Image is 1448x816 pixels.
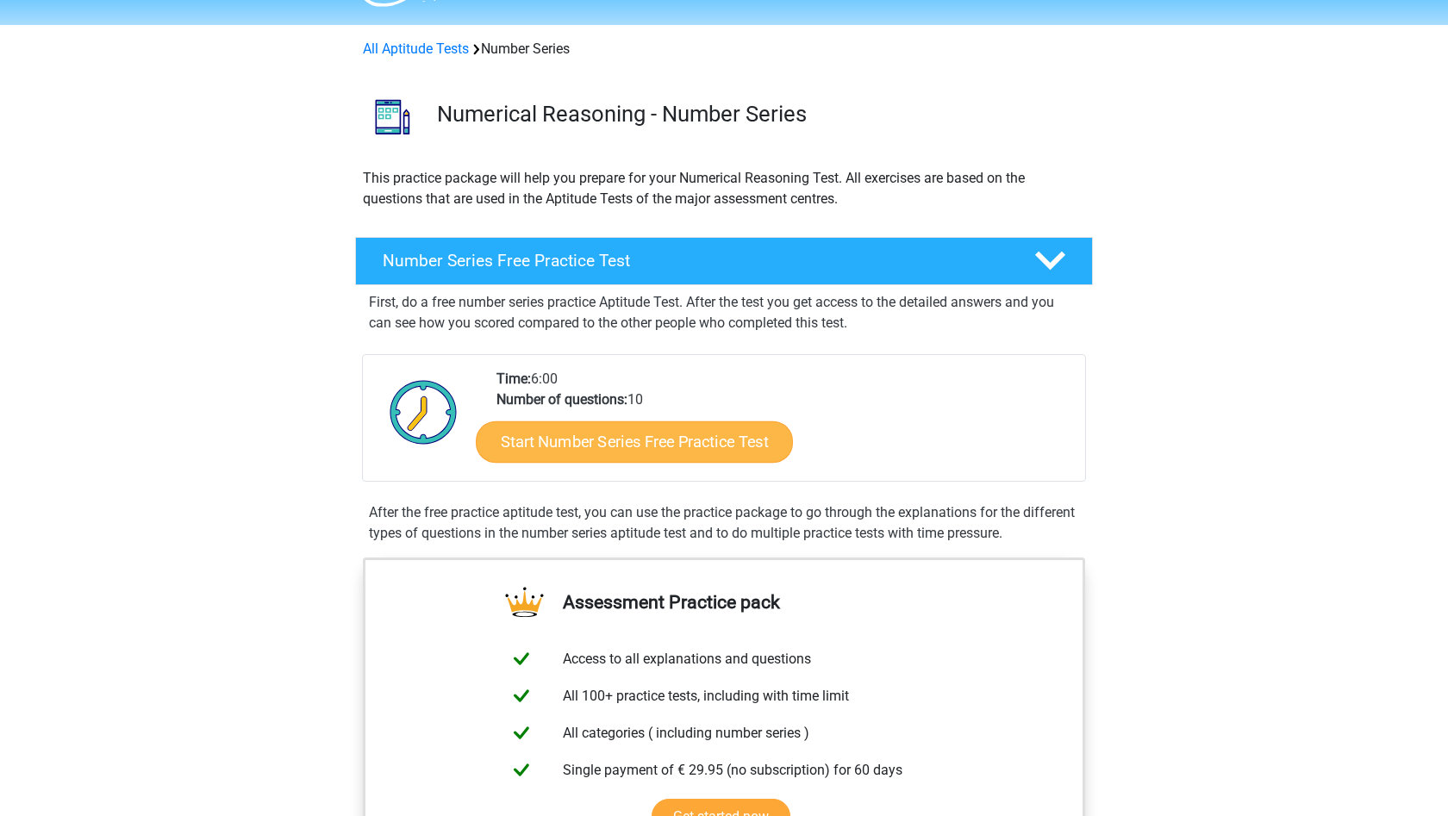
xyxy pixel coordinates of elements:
img: number series [356,80,429,153]
img: Clock [380,369,467,455]
p: First, do a free number series practice Aptitude Test. After the test you get access to the detai... [369,292,1079,333]
h3: Numerical Reasoning - Number Series [437,101,1079,128]
b: Number of questions: [496,391,627,408]
div: After the free practice aptitude test, you can use the practice package to go through the explana... [362,502,1086,544]
h4: Number Series Free Practice Test [383,251,1007,271]
b: Time: [496,371,531,387]
a: Start Number Series Free Practice Test [476,420,793,462]
a: All Aptitude Tests [363,40,469,57]
div: 6:00 10 [484,369,1084,481]
div: Number Series [356,39,1092,59]
a: Number Series Free Practice Test [348,237,1100,285]
p: This practice package will help you prepare for your Numerical Reasoning Test. All exercises are ... [363,168,1085,209]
